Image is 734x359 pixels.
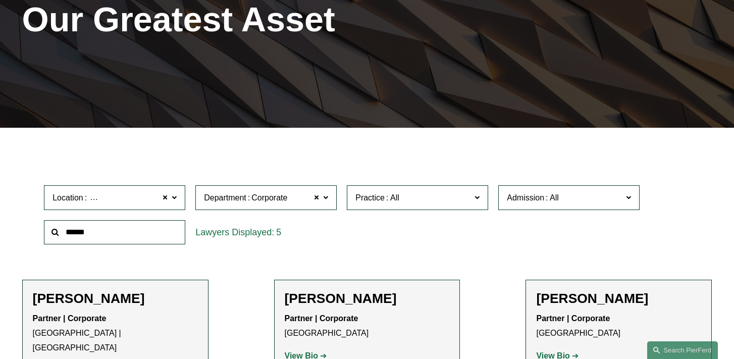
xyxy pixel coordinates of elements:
span: Practice [355,193,385,202]
span: [GEOGRAPHIC_DATA] [88,191,173,204]
p: [GEOGRAPHIC_DATA] [285,312,450,341]
a: Search this site [647,341,718,359]
p: [GEOGRAPHIC_DATA] [536,312,701,341]
p: [GEOGRAPHIC_DATA] | [GEOGRAPHIC_DATA] [33,312,198,355]
strong: Partner | Corporate [285,314,358,323]
h2: [PERSON_NAME] [33,290,198,306]
strong: Partner | Corporate [33,314,107,323]
h2: [PERSON_NAME] [285,290,450,306]
span: Corporate [251,191,287,204]
span: Admission [507,193,544,202]
span: 5 [276,227,281,237]
strong: Partner | Corporate [536,314,610,323]
h2: [PERSON_NAME] [536,290,701,306]
span: Location [53,193,83,202]
span: Department [204,193,246,202]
